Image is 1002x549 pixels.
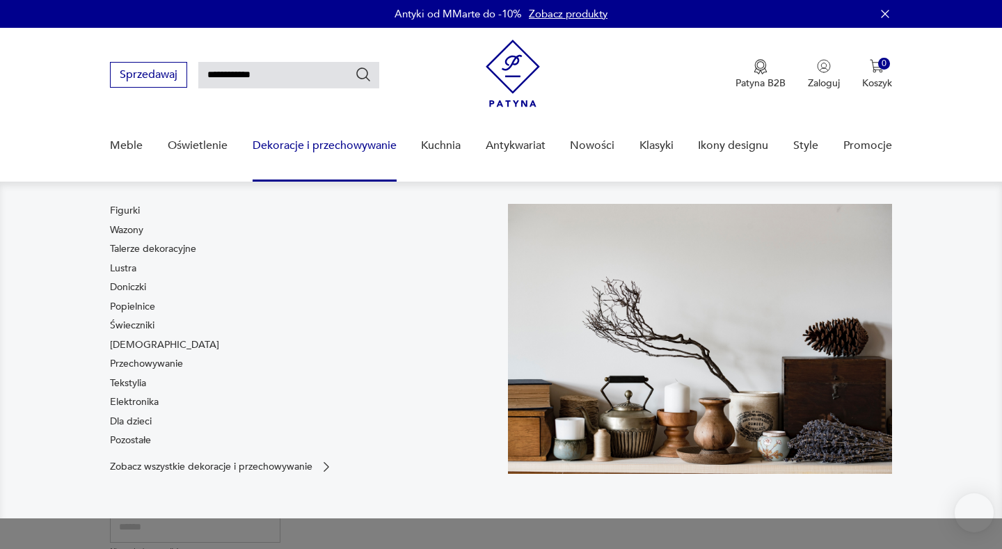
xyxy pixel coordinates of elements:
[843,119,892,173] a: Promocje
[698,119,768,173] a: Ikony designu
[570,119,614,173] a: Nowości
[110,262,136,276] a: Lustra
[110,395,159,409] a: Elektronika
[808,77,840,90] p: Zaloguj
[862,77,892,90] p: Koszyk
[395,7,522,21] p: Antyki od MMarte do -10%
[110,62,187,88] button: Sprzedawaj
[793,119,818,173] a: Style
[110,338,219,352] a: [DEMOGRAPHIC_DATA]
[870,59,884,73] img: Ikona koszyka
[110,242,196,256] a: Talerze dekoracyjne
[486,119,546,173] a: Antykwariat
[110,300,155,314] a: Popielnice
[735,59,786,90] a: Ikona medaluPatyna B2B
[735,59,786,90] button: Patyna B2B
[168,119,228,173] a: Oświetlenie
[110,462,312,471] p: Zobacz wszystkie dekoracje i przechowywanie
[110,280,146,294] a: Doniczki
[110,204,140,218] a: Figurki
[355,66,372,83] button: Szukaj
[878,58,890,70] div: 0
[529,7,607,21] a: Zobacz produkty
[110,319,154,333] a: Świeczniki
[110,376,146,390] a: Tekstylia
[735,77,786,90] p: Patyna B2B
[253,119,397,173] a: Dekoracje i przechowywanie
[110,357,183,371] a: Przechowywanie
[955,493,994,532] iframe: Smartsupp widget button
[110,119,143,173] a: Meble
[639,119,674,173] a: Klasyki
[110,415,152,429] a: Dla dzieci
[421,119,461,173] a: Kuchnia
[110,460,333,474] a: Zobacz wszystkie dekoracje i przechowywanie
[862,59,892,90] button: 0Koszyk
[486,40,540,107] img: Patyna - sklep z meblami i dekoracjami vintage
[110,433,151,447] a: Pozostałe
[817,59,831,73] img: Ikonka użytkownika
[508,204,892,474] img: cfa44e985ea346226f89ee8969f25989.jpg
[110,71,187,81] a: Sprzedawaj
[754,59,768,74] img: Ikona medalu
[110,223,143,237] a: Wazony
[808,59,840,90] button: Zaloguj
